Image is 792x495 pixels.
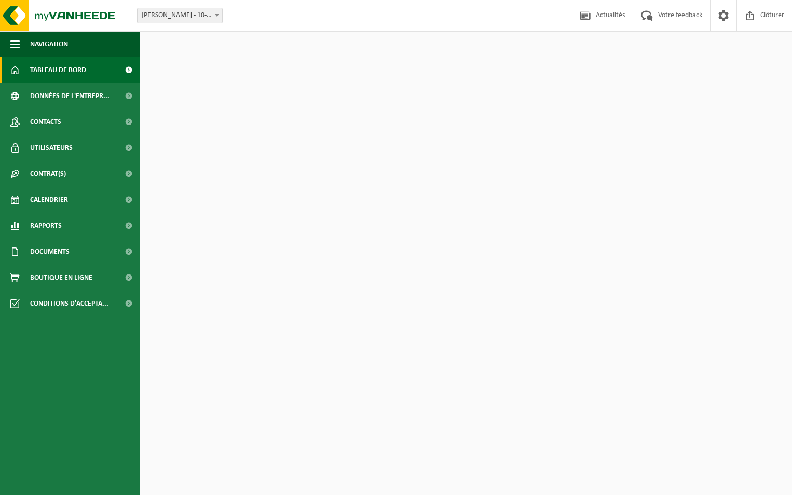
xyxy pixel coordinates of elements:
span: Contacts [30,109,61,135]
span: Rapports [30,213,62,239]
span: Contrat(s) [30,161,66,187]
span: Données de l'entrepr... [30,83,110,109]
span: ELIS NORD - 10-788341 [138,8,222,23]
span: Utilisateurs [30,135,73,161]
span: Navigation [30,31,68,57]
span: ELIS NORD - 10-788341 [137,8,223,23]
span: Tableau de bord [30,57,86,83]
span: Calendrier [30,187,68,213]
span: Documents [30,239,70,265]
span: Conditions d'accepta... [30,291,108,317]
span: Boutique en ligne [30,265,92,291]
